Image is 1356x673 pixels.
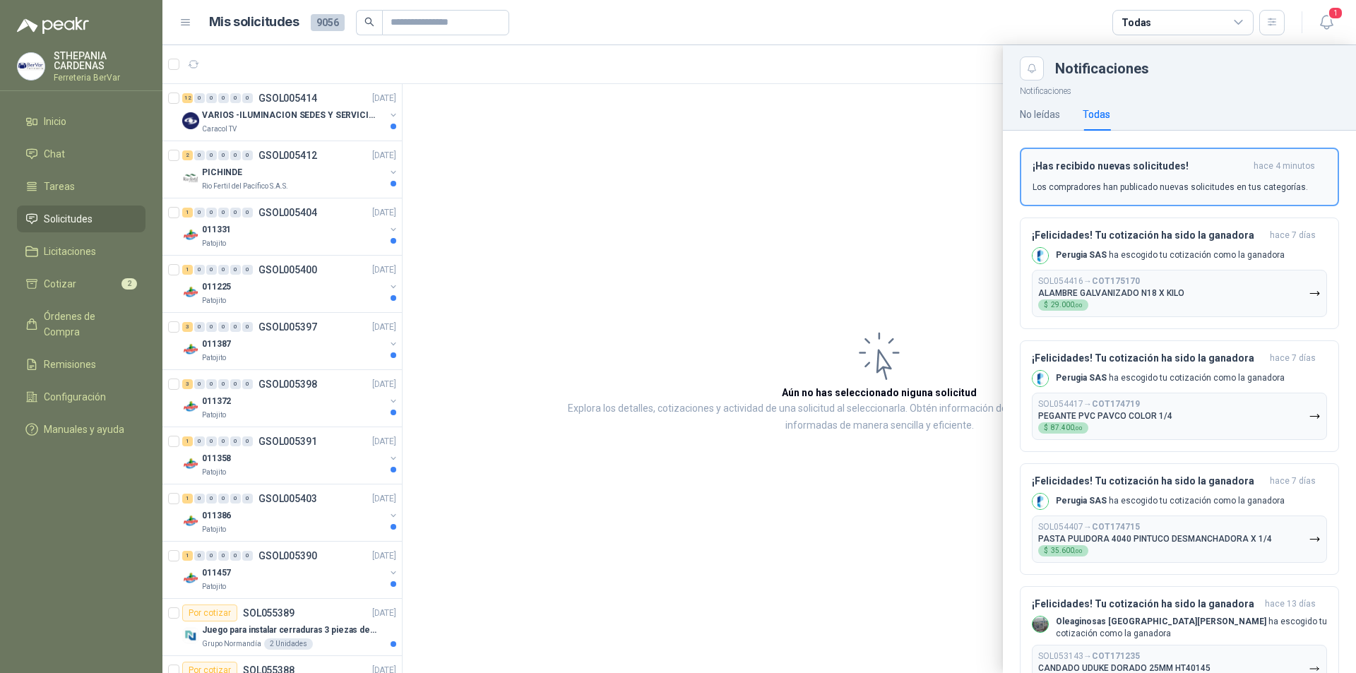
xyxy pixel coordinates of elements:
[1033,248,1048,263] img: Company Logo
[1032,516,1327,563] button: SOL054407→COT174715PASTA PULIDORA 4040 PINTUCO DESMANCHADORA X 1/4$35.600,00
[1038,522,1140,532] p: SOL054407 →
[1020,463,1339,575] button: ¡Felicidades! Tu cotización ha sido la ganadorahace 7 días Company LogoPerugia SAS ha escogido tu...
[54,73,145,82] p: Ferreteria BerVar
[1032,393,1327,440] button: SOL054417→COT174719PEGANTE PVC PAVCO COLOR 1/4$87.400,00
[44,309,132,340] span: Órdenes de Compra
[1092,276,1140,286] b: COT175170
[17,270,145,297] a: Cotizar2
[44,422,124,437] span: Manuales y ayuda
[1033,160,1248,172] h3: ¡Has recibido nuevas solicitudes!
[1038,276,1140,287] p: SOL054416 →
[44,114,66,129] span: Inicio
[44,389,106,405] span: Configuración
[44,146,65,162] span: Chat
[1056,496,1107,506] b: Perugia SAS
[44,211,93,227] span: Solicitudes
[17,351,145,378] a: Remisiones
[1033,494,1048,509] img: Company Logo
[1056,249,1285,261] p: ha escogido tu cotización como la ganadora
[1328,6,1343,20] span: 1
[1314,10,1339,35] button: 1
[1033,617,1048,632] img: Company Logo
[1038,288,1184,298] p: ALAMBRE GALVANIZADO N18 X KILO
[17,206,145,232] a: Solicitudes
[1038,399,1140,410] p: SOL054417 →
[1038,545,1088,556] div: $
[1092,651,1140,661] b: COT171235
[17,108,145,135] a: Inicio
[1270,475,1316,487] span: hace 7 días
[1020,218,1339,329] button: ¡Felicidades! Tu cotización ha sido la ganadorahace 7 días Company LogoPerugia SAS ha escogido tu...
[1270,352,1316,364] span: hace 7 días
[1020,56,1044,81] button: Close
[44,179,75,194] span: Tareas
[1122,15,1151,30] div: Todas
[17,416,145,443] a: Manuales y ayuda
[1092,522,1140,532] b: COT174715
[1032,230,1264,242] h3: ¡Felicidades! Tu cotización ha sido la ganadora
[1038,651,1140,662] p: SOL053143 →
[209,12,299,32] h1: Mis solicitudes
[1055,61,1339,76] div: Notificaciones
[1020,148,1339,206] button: ¡Has recibido nuevas solicitudes!hace 4 minutos Los compradores han publicado nuevas solicitudes ...
[44,357,96,372] span: Remisiones
[1056,373,1107,383] b: Perugia SAS
[1056,616,1327,640] p: ha escogido tu cotización como la ganadora
[1051,302,1083,309] span: 29.000
[1038,534,1272,544] p: PASTA PULIDORA 4040 PINTUCO DESMANCHADORA X 1/4
[1032,270,1327,317] button: SOL054416→COT175170ALAMBRE GALVANIZADO N18 X KILO$29.000,00
[311,14,345,31] span: 9056
[1003,81,1356,98] p: Notificaciones
[17,17,89,34] img: Logo peakr
[44,276,76,292] span: Cotizar
[1056,250,1107,260] b: Perugia SAS
[1092,399,1140,409] b: COT174719
[1056,617,1266,626] b: Oleaginosas [GEOGRAPHIC_DATA][PERSON_NAME]
[1074,302,1083,309] span: ,00
[1074,425,1083,431] span: ,00
[1033,371,1048,386] img: Company Logo
[1270,230,1316,242] span: hace 7 días
[17,238,145,265] a: Licitaciones
[121,278,137,290] span: 2
[1032,352,1264,364] h3: ¡Felicidades! Tu cotización ha sido la ganadora
[1032,598,1259,610] h3: ¡Felicidades! Tu cotización ha sido la ganadora
[1254,160,1315,172] span: hace 4 minutos
[1038,422,1088,434] div: $
[364,17,374,27] span: search
[17,173,145,200] a: Tareas
[1020,107,1060,122] div: No leídas
[17,141,145,167] a: Chat
[1083,107,1110,122] div: Todas
[1020,340,1339,452] button: ¡Felicidades! Tu cotización ha sido la ganadorahace 7 días Company LogoPerugia SAS ha escogido tu...
[1056,372,1285,384] p: ha escogido tu cotización como la ganadora
[1051,424,1083,431] span: 87.400
[1056,495,1285,507] p: ha escogido tu cotización como la ganadora
[1033,181,1308,193] p: Los compradores han publicado nuevas solicitudes en tus categorías.
[1038,411,1172,421] p: PEGANTE PVC PAVCO COLOR 1/4
[1032,475,1264,487] h3: ¡Felicidades! Tu cotización ha sido la ganadora
[1038,299,1088,311] div: $
[18,53,44,80] img: Company Logo
[1265,598,1316,610] span: hace 13 días
[17,303,145,345] a: Órdenes de Compra
[44,244,96,259] span: Licitaciones
[1074,548,1083,554] span: ,00
[1038,663,1211,673] p: CANDADO UDUKE DORADO 25MM HT40145
[17,383,145,410] a: Configuración
[1051,547,1083,554] span: 35.600
[54,51,145,71] p: STHEPANIA CARDENAS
